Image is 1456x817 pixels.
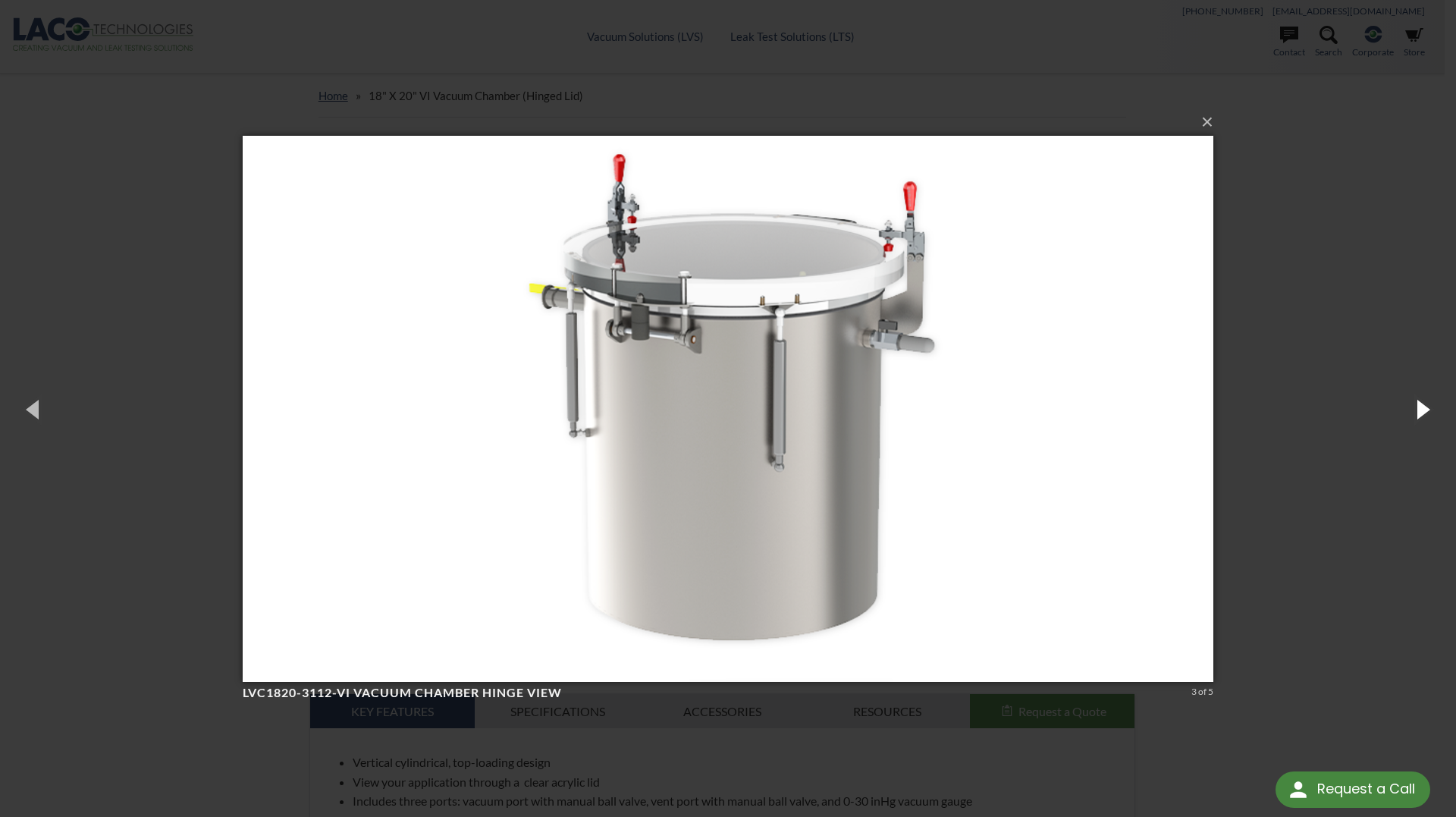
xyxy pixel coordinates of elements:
img: LVC1820-3112-VI Vacuum Chamber hinge View [243,105,1213,712]
button: × [247,105,1218,139]
img: round button [1286,778,1310,802]
div: 3 of 5 [1191,685,1213,699]
div: Request a Call [1276,771,1430,808]
h4: LVC1820-3112-VI Vacuum Chamber hinge View [243,685,1186,701]
button: Next (Right arrow key) [1388,367,1456,451]
div: Request a Call [1317,771,1415,806]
